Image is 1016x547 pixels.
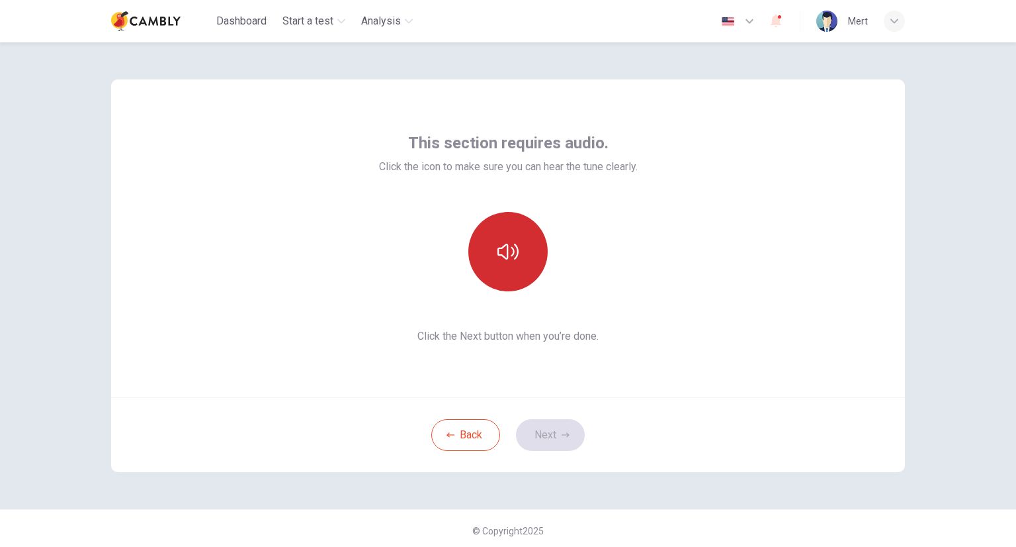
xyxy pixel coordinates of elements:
[211,9,272,33] button: Dashboard
[379,328,638,344] span: Click the Next button when you’re done.
[277,9,351,33] button: Start a test
[472,526,544,536] span: © Copyright 2025
[720,17,736,26] img: en
[848,13,868,29] div: Mert
[408,132,609,154] span: This section requires audio.
[282,13,333,29] span: Start a test
[216,13,267,29] span: Dashboard
[816,11,837,32] img: Profile picture
[361,13,401,29] span: Analysis
[356,9,418,33] button: Analysis
[111,8,211,34] a: Cambly logo
[431,419,500,451] button: Back
[111,8,181,34] img: Cambly logo
[379,159,638,175] span: Click the icon to make sure you can hear the tune clearly.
